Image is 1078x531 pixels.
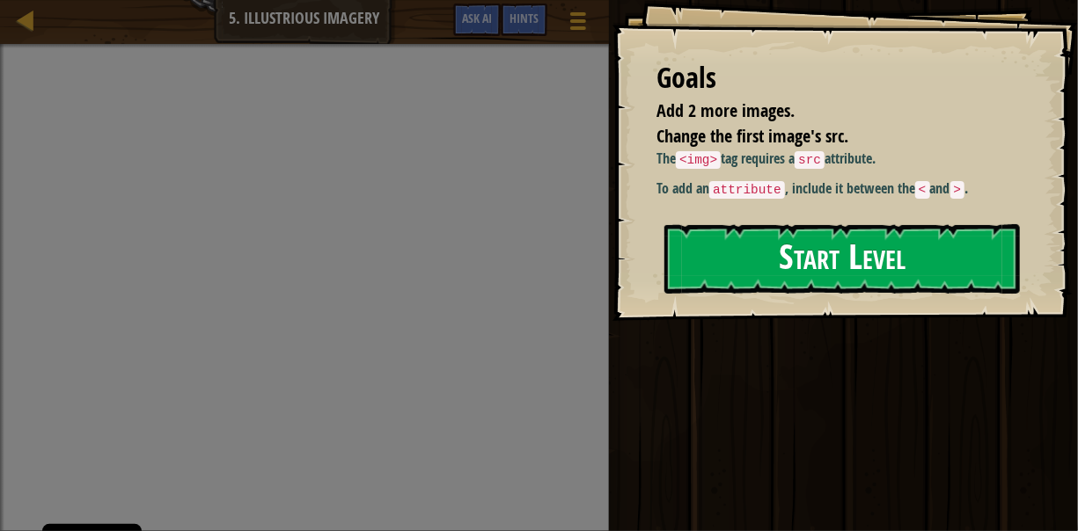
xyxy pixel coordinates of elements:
button: Ask AI [453,4,501,36]
button: Start Level [664,224,1020,294]
code: > [950,181,965,199]
p: To add an , include it between the and . [656,178,1030,200]
code: < [915,181,930,199]
span: Add 2 more images. [656,98,795,122]
p: The tag requires a attribute. [656,149,1030,170]
code: src [795,151,825,169]
button: Show game menu [556,4,600,45]
code: attribute [709,181,785,199]
code: <img> [676,151,721,169]
li: Add 2 more images. [634,98,1012,124]
span: Hints [510,10,539,26]
span: Change the first image's src. [656,124,848,148]
div: Goals [656,58,1016,98]
span: Ask AI [462,10,492,26]
li: Change the first image's src. [634,124,1012,149]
